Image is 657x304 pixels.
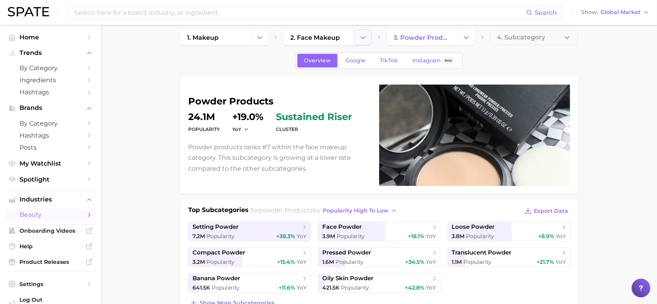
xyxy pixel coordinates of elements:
[19,144,82,151] span: Posts
[6,129,95,141] a: Hashtags
[193,249,245,256] span: compact powder
[193,284,210,291] span: 641.5k
[297,258,307,265] span: YoY
[232,126,241,133] span: YoY
[447,247,570,267] a: translucent powder1.1m Popularity+21.7% YoY
[6,209,95,221] a: beauty
[279,284,295,291] span: +11.6%
[452,223,495,231] span: loose powder
[188,247,311,267] a: compact powder3.2m Popularity+15.4% YoY
[322,275,373,282] span: oily skin powder
[387,30,458,45] a: 3. powder products
[19,258,82,265] span: Product Releases
[318,273,441,293] a: oily skin powder421.5k Popularity+42.8% YoY
[405,258,424,265] span: +34.5%
[445,57,452,64] span: Beta
[6,194,95,205] button: Industries
[321,205,399,216] button: popularity high to low
[207,258,235,265] span: Popularity
[193,223,238,231] span: setting powder
[6,86,95,98] a: Hashtags
[497,34,545,41] span: 4. Subcategory
[405,284,424,291] span: +42.8%
[19,243,82,250] span: Help
[345,57,366,64] span: Google
[534,208,568,214] span: Export Data
[406,54,461,67] a: InstagramBeta
[19,160,82,167] span: My Watchlist
[556,258,566,265] span: YoY
[19,176,82,183] span: Spotlight
[322,233,335,240] span: 3.9m
[339,54,372,67] a: Google
[188,222,311,241] a: setting powder7.2m Popularity+38.3% YoY
[19,281,82,288] span: Settings
[394,34,451,41] span: 3. powder products
[290,34,340,41] span: 2. face makeup
[6,102,95,114] button: Brands
[207,233,235,240] span: Popularity
[452,258,462,265] span: 1.1m
[6,141,95,154] a: Posts
[188,142,370,174] p: Powder products ranks #7 within the face makeup category. This subcategory is growing at a lower ...
[251,30,268,45] button: Change Category
[408,233,424,240] span: +18.1%
[323,207,389,214] span: popularity high to low
[6,225,95,237] a: Onboarding Videos
[276,233,295,240] span: +38.3%
[322,223,362,231] span: face powder
[322,284,339,291] span: 421.5k
[251,207,399,214] span: for by
[537,258,554,265] span: +21.7%
[19,76,82,84] span: Ingredients
[19,296,92,303] span: Log Out
[6,240,95,252] a: Help
[318,222,441,241] a: face powder3.9m Popularity+18.1% YoY
[19,34,82,41] span: Home
[336,258,364,265] span: Popularity
[426,284,436,291] span: YoY
[297,284,307,291] span: YoY
[19,227,82,234] span: Onboarding Videos
[341,284,369,291] span: Popularity
[232,126,249,133] button: YoY
[188,125,220,134] dt: Popularity
[490,30,578,45] button: 4. Subcategory
[380,57,398,64] span: TikTok
[276,112,352,122] span: sustained riser
[188,273,311,293] a: banana powder641.5k Popularity+11.6% YoY
[452,233,464,240] span: 3.8m
[193,233,205,240] span: 7.2m
[426,258,436,265] span: YoY
[466,233,494,240] span: Popularity
[187,34,219,41] span: 1. makeup
[337,233,365,240] span: Popularity
[19,64,82,72] span: by Category
[19,211,82,218] span: beauty
[6,31,95,43] a: Home
[259,207,313,214] span: powder products
[322,249,371,256] span: pressed powder
[6,47,95,59] button: Trends
[180,30,251,45] a: 1. makeup
[297,233,307,240] span: YoY
[297,54,337,67] a: Overview
[322,258,334,265] span: 1.6m
[73,6,526,19] input: Search here for a brand, industry, or ingredient
[193,258,205,265] span: 3.2m
[6,173,95,186] a: Spotlight
[277,258,295,265] span: +15.4%
[8,7,49,16] img: SPATE
[19,88,82,96] span: Hashtags
[6,256,95,268] a: Product Releases
[579,7,651,18] button: ShowGlobal Market
[19,196,82,203] span: Industries
[19,49,82,57] span: Trends
[463,258,491,265] span: Popularity
[6,117,95,129] a: by Category
[447,222,570,241] a: loose powder3.8m Popularity+8.9% YoY
[318,247,441,267] a: pressed powder1.6m Popularity+34.5% YoY
[188,205,249,217] h1: Top Subcategories
[373,54,404,67] a: TikTok
[412,57,441,64] span: Instagram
